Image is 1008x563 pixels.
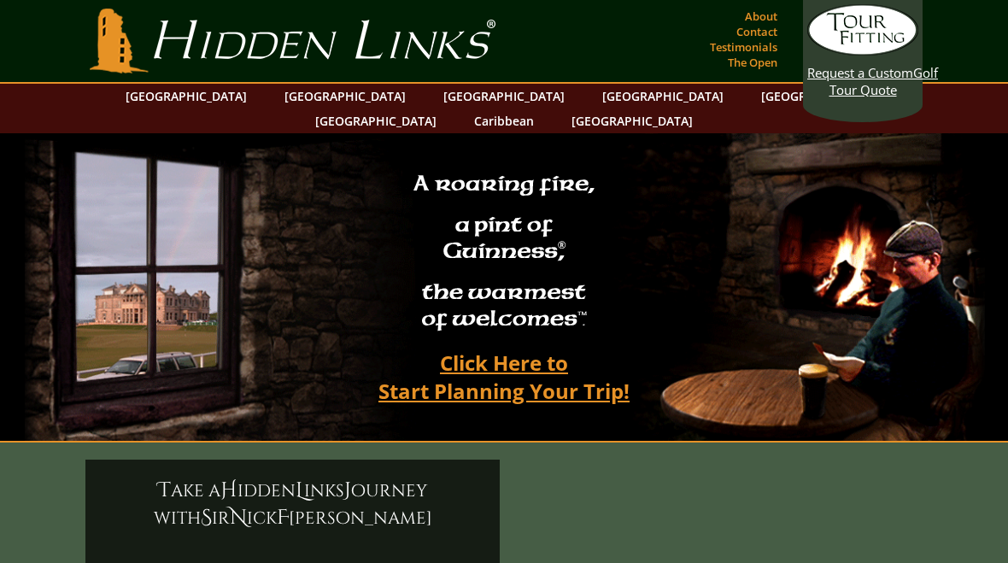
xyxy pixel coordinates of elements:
[435,84,573,108] a: [GEOGRAPHIC_DATA]
[807,64,913,81] span: Request a Custom
[117,84,255,108] a: [GEOGRAPHIC_DATA]
[103,477,483,531] h6: ake a idden inks ourney with ir ick [PERSON_NAME]
[158,477,171,504] span: T
[732,20,782,44] a: Contact
[807,4,918,98] a: Request a CustomGolf Tour Quote
[563,108,701,133] a: [GEOGRAPHIC_DATA]
[753,84,891,108] a: [GEOGRAPHIC_DATA]
[741,4,782,28] a: About
[296,477,304,504] span: L
[220,477,237,504] span: H
[277,504,289,531] span: F
[276,84,414,108] a: [GEOGRAPHIC_DATA]
[466,108,542,133] a: Caribbean
[594,84,732,108] a: [GEOGRAPHIC_DATA]
[230,504,247,531] span: N
[724,50,782,74] a: The Open
[706,35,782,59] a: Testimonials
[402,163,606,343] h2: A roaring fire, a pint of Guinness , the warmest of welcomes™.
[361,343,647,411] a: Click Here toStart Planning Your Trip!
[201,504,212,531] span: S
[344,477,351,504] span: J
[307,108,445,133] a: [GEOGRAPHIC_DATA]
